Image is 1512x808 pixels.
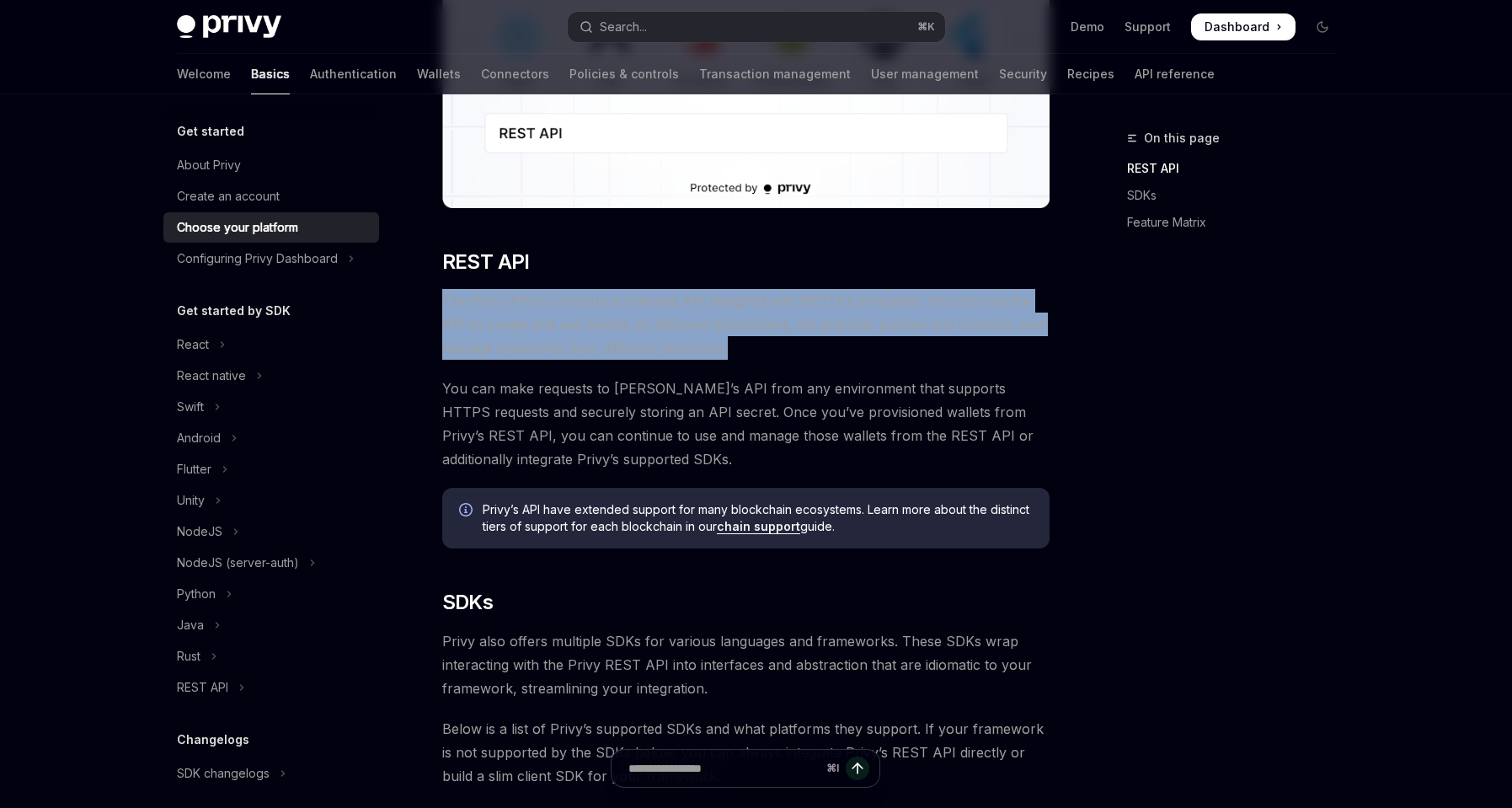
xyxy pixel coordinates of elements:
a: Welcome [177,54,231,94]
a: User management [871,54,979,94]
div: Flutter [177,459,211,479]
a: Connectors [481,54,549,94]
div: NodeJS (server-auth) [177,553,299,573]
span: Privy’s API have extended support for many blockchain ecosystems. Learn more about the distinct t... [483,501,1033,535]
button: Toggle REST API section [163,672,379,703]
h5: Get started by SDK [177,301,291,321]
a: Support [1125,19,1171,35]
button: Toggle Android section [163,423,379,453]
a: Authentication [310,54,397,94]
input: Ask a question... [628,750,820,787]
div: Python [177,584,216,604]
a: chain support [717,519,800,534]
a: Security [999,54,1047,94]
img: dark logo [177,15,281,39]
a: Wallets [417,54,461,94]
span: Dashboard [1205,19,1269,35]
svg: Info [459,503,476,520]
button: Toggle Configuring Privy Dashboard section [163,243,379,274]
span: On this page [1144,128,1220,148]
div: SDK changelogs [177,763,270,784]
a: SDKs [1127,182,1349,209]
div: Java [177,615,204,635]
span: Privy also offers multiple SDKs for various languages and frameworks. These SDKs wrap interacting... [442,629,1050,700]
button: Toggle Rust section [163,641,379,672]
div: Create an account [177,186,280,206]
button: Toggle React section [163,329,379,360]
span: The Privy API is a resource-oriented API designed with RESTful principles. You can use the API to... [442,289,1050,360]
h5: Get started [177,121,244,142]
div: REST API [177,677,228,698]
div: React [177,334,209,355]
a: Transaction management [699,54,851,94]
button: Send message [846,757,869,780]
button: Toggle Python section [163,579,379,609]
a: Recipes [1067,54,1114,94]
div: Configuring Privy Dashboard [177,249,338,269]
div: Android [177,428,221,448]
span: You can make requests to [PERSON_NAME]’s API from any environment that supports HTTPS requests an... [442,377,1050,471]
a: REST API [1127,155,1349,182]
button: Toggle React native section [163,361,379,391]
div: React native [177,366,246,386]
button: Toggle Unity section [163,485,379,516]
button: Open search [568,12,945,42]
a: Choose your platform [163,212,379,243]
button: Toggle Java section [163,610,379,640]
a: Policies & controls [569,54,679,94]
a: Dashboard [1191,13,1296,40]
a: Feature Matrix [1127,209,1349,236]
button: Toggle dark mode [1309,13,1336,40]
button: Toggle Flutter section [163,454,379,484]
span: ⌘ K [917,20,935,34]
span: SDKs [442,589,494,616]
button: Toggle SDK changelogs section [163,758,379,789]
div: Search... [600,17,647,37]
div: Rust [177,646,200,666]
button: Toggle NodeJS (server-auth) section [163,548,379,578]
div: Swift [177,397,204,417]
a: Basics [251,54,290,94]
button: Toggle NodeJS section [163,516,379,547]
a: API reference [1135,54,1215,94]
div: Unity [177,490,205,511]
a: Create an account [163,181,379,211]
div: Choose your platform [177,217,298,238]
button: Toggle Swift section [163,392,379,422]
span: REST API [442,249,530,276]
div: NodeJS [177,522,222,542]
span: Below is a list of Privy’s supported SDKs and what platforms they support. If your framework is n... [442,717,1050,788]
a: Demo [1071,19,1104,35]
a: About Privy [163,150,379,180]
h5: Changelogs [177,730,249,750]
div: About Privy [177,155,241,175]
